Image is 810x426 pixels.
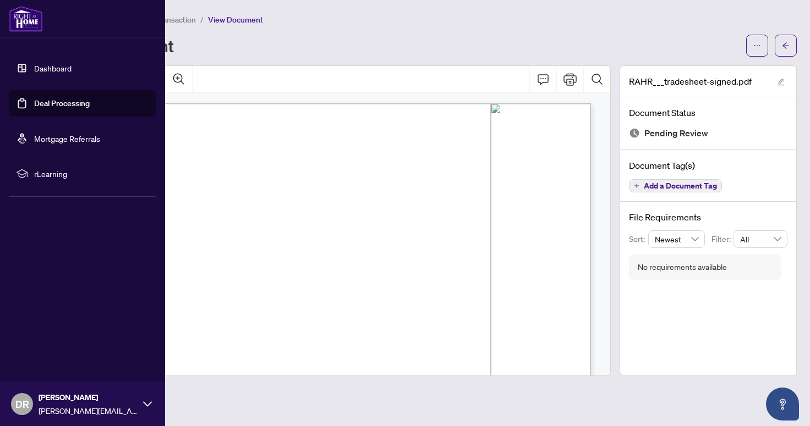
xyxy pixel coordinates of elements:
span: View Transaction [137,15,196,25]
img: logo [9,5,43,32]
li: / [200,13,204,26]
span: rLearning [34,168,149,180]
span: Add a Document Tag [644,182,717,190]
span: edit [777,78,785,86]
span: arrow-left [782,42,790,49]
p: Sort: [629,233,648,245]
h4: File Requirements [629,211,787,224]
span: Pending Review [644,126,708,141]
span: ellipsis [753,42,761,49]
a: Mortgage Referrals [34,134,100,143]
a: Deal Processing [34,98,90,108]
span: plus [634,183,639,189]
span: [PERSON_NAME] [39,391,138,403]
img: Document Status [629,128,640,139]
span: RAHR___tradesheet-signed.pdf [629,75,752,88]
span: All [740,231,781,247]
button: Add a Document Tag [629,179,722,192]
h4: Document Tag(s) [629,159,787,172]
button: Open asap [766,388,799,421]
p: Filter: [712,233,734,245]
span: [PERSON_NAME][EMAIL_ADDRESS][PERSON_NAME][DOMAIN_NAME] [39,405,138,417]
span: DR [15,396,29,412]
a: Dashboard [34,63,72,73]
span: Newest [655,231,699,247]
div: No requirements available [638,261,727,273]
h4: Document Status [629,106,787,119]
span: View Document [208,15,263,25]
